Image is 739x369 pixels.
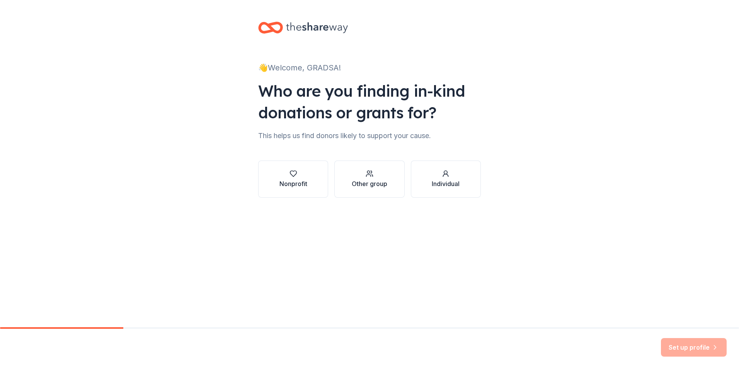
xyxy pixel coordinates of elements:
[432,179,460,188] div: Individual
[258,161,328,198] button: Nonprofit
[258,62,481,74] div: 👋 Welcome, GRADSA!
[258,80,481,123] div: Who are you finding in-kind donations or grants for?
[334,161,404,198] button: Other group
[258,130,481,142] div: This helps us find donors likely to support your cause.
[411,161,481,198] button: Individual
[279,179,307,188] div: Nonprofit
[352,179,387,188] div: Other group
